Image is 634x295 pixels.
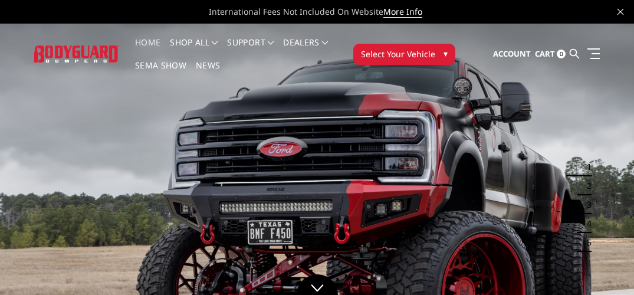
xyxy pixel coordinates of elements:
button: 3 of 5 [580,195,592,214]
span: Select Your Vehicle [361,48,435,60]
a: News [196,61,220,84]
a: Home [135,38,160,61]
span: 0 [557,50,566,58]
a: Click to Down [297,274,338,295]
span: Account [493,48,531,59]
span: ▾ [444,47,448,60]
a: Dealers [283,38,328,61]
button: 4 of 5 [580,214,592,233]
a: More Info [383,6,422,18]
a: Cart 0 [535,38,566,70]
a: Support [227,38,274,61]
a: shop all [170,38,218,61]
a: Account [493,38,531,70]
button: Select Your Vehicle [353,44,455,65]
img: BODYGUARD BUMPERS [34,45,119,62]
button: 5 of 5 [580,233,592,252]
span: Cart [535,48,555,59]
button: 1 of 5 [580,158,592,176]
a: SEMA Show [135,61,186,84]
button: 2 of 5 [580,176,592,195]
